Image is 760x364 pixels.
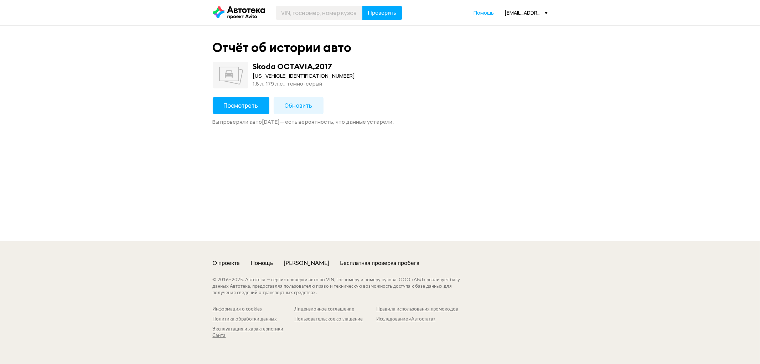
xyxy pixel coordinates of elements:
[213,306,295,313] a: Информация о cookies
[274,97,324,114] button: Обновить
[377,316,459,323] a: Исследование «Автостата»
[253,62,332,71] div: Skoda OCTAVIA , 2017
[253,80,355,88] div: 1.8 л, 179 л.c., темно-серый
[276,6,363,20] input: VIN, госномер, номер кузова
[213,118,548,125] div: Вы проверяли авто [DATE] — есть вероятность, что данные устарели.
[362,6,402,20] button: Проверить
[213,316,295,323] a: Политика обработки данных
[284,259,330,267] a: [PERSON_NAME]
[295,316,377,323] a: Пользовательское соглашение
[213,259,240,267] a: О проекте
[340,259,420,267] a: Бесплатная проверка пробега
[253,72,355,80] div: [US_VEHICLE_IDENTIFICATION_NUMBER]
[285,102,312,109] span: Обновить
[474,9,494,16] a: Помощь
[377,306,459,313] a: Правила использования промокодов
[213,97,269,114] button: Посмотреть
[224,102,258,109] span: Посмотреть
[213,40,352,55] div: Отчёт об истории авто
[251,259,273,267] a: Помощь
[213,326,295,339] a: Эксплуатация и характеристики Сайта
[295,306,377,313] a: Лицензионное соглашение
[368,10,397,16] span: Проверить
[213,277,475,296] div: © 2016– 2025 . Автотека — сервис проверки авто по VIN, госномеру и номеру кузова. ООО «АБД» реали...
[505,9,548,16] div: [EMAIL_ADDRESS][DOMAIN_NAME]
